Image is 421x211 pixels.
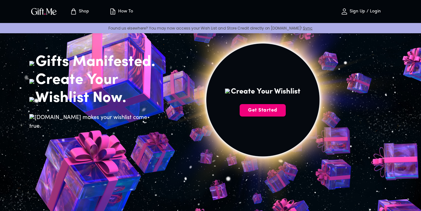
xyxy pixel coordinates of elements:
[29,89,159,107] h2: Wishlist Now.
[117,9,133,14] p: How To
[29,71,159,89] h2: Create Your
[348,9,381,14] p: Sign Up / Login
[330,2,392,21] button: Sign Up / Login
[29,97,34,102] img: bow.png
[240,107,286,114] span: Get Started
[29,113,159,131] h6: [DOMAIN_NAME] makes your wishlist come true.
[29,61,34,66] img: bow.png
[29,114,34,119] img: bow.png
[29,8,59,15] button: GiftMe Logo
[5,25,416,31] p: Found us elsewhere? You may now access your Wish List and Store Credit directly on [DOMAIN_NAME]!
[77,9,89,14] p: Shop
[29,79,34,84] img: bow.png
[109,8,117,15] img: how-to.svg
[303,25,313,31] a: Sync
[225,87,300,97] h4: Create Your Wishlist
[240,104,286,117] button: Get Started
[29,53,159,71] h2: Gifts Manifested.
[30,7,58,16] img: GiftMe Logo
[225,89,230,94] img: bow.png
[104,2,138,21] button: How To
[62,2,97,21] button: Store page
